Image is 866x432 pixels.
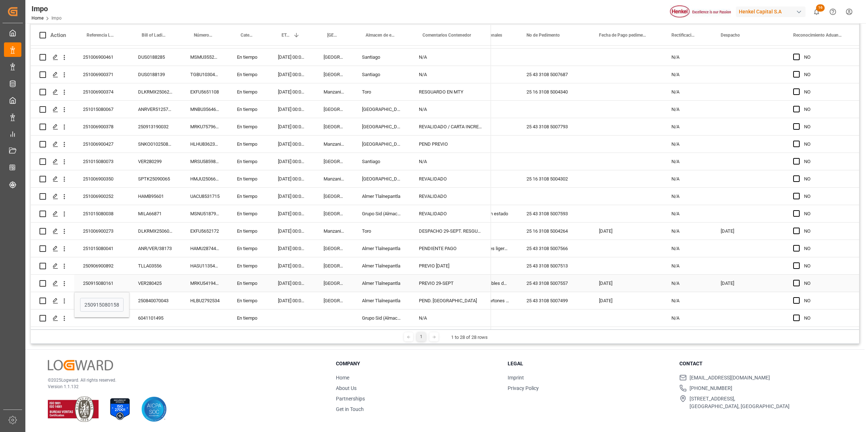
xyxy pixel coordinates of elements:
div: ANRVER5125773V [129,101,182,118]
a: Home [336,375,349,381]
div: [GEOGRAPHIC_DATA] [315,118,353,135]
div: PREVIO 29-SEPT [410,275,491,292]
div: VER280299 [129,153,182,170]
div: En tiempo [228,49,269,66]
div: NO [804,258,848,274]
div: N/A [663,170,712,187]
div: MRKU7579670 [182,118,228,135]
span: Referencia Leschaco [87,33,114,38]
div: En tiempo [228,170,269,187]
div: [DATE] 00:00:00 [269,240,315,257]
a: Privacy Policy [508,385,539,391]
div: 6041101495 [129,310,182,327]
div: 1 [417,332,426,341]
div: En tiempo [228,66,269,83]
div: NO [804,171,848,187]
div: [GEOGRAPHIC_DATA] [315,205,353,222]
div: En tiempo [228,205,269,222]
div: Press SPACE to select this row. [31,292,491,310]
div: DLKRMX2506063 [129,223,182,240]
div: N/A [410,310,491,327]
div: Grupo Sid (Almacenaje y Distribucion AVIOR) [353,205,410,222]
div: En tiempo [228,257,269,274]
div: Manzanillo [315,170,353,187]
span: Comentarios Contenedor [422,33,471,38]
span: ETA Aduana [282,33,290,38]
div: [DATE] 00:00:00 [269,205,315,222]
div: Toro [353,83,410,100]
div: [DATE] [712,275,784,292]
div: 25 43 3108 5007499 [518,292,590,309]
span: Número de Contenedor [194,33,213,38]
div: HLHU8362337 [182,136,228,153]
div: En tiempo [228,240,269,257]
div: N/A [663,136,712,153]
div: Henkel Capital S.A [736,7,805,17]
div: [GEOGRAPHIC_DATA] [315,153,353,170]
div: TGBU1030411 [182,66,228,83]
div: N/A [663,101,712,118]
div: NO [804,49,848,66]
div: 1 to 28 of 28 rows [451,334,488,341]
div: PEND PREVIO [410,136,491,153]
div: MNBU3564667 [182,101,228,118]
div: NO [804,275,848,292]
div: [GEOGRAPHIC_DATA] [353,101,410,118]
div: MSMU3552118 [182,49,228,66]
div: Press SPACE to select this row. [31,275,491,292]
div: [GEOGRAPHIC_DATA] [315,66,353,83]
div: En tiempo [228,153,269,170]
div: [DATE] [590,275,663,292]
div: N/A [663,118,712,135]
div: [DATE] 00:00:00 [269,101,315,118]
div: En tiempo [228,101,269,118]
div: 251006900350 [74,170,129,187]
div: [DATE] 00:00:00 [269,83,315,100]
button: Help Center [825,4,841,20]
div: TLLA03556 [129,257,182,274]
div: Santiago [353,49,410,66]
span: Categoría [241,33,254,38]
div: REVALIDADO [410,205,491,222]
div: 251015080067 [74,101,129,118]
div: 250913190032 [129,118,182,135]
div: [GEOGRAPHIC_DATA] [353,118,410,135]
div: [GEOGRAPHIC_DATA] [315,188,353,205]
div: 25 16 3108 5004302 [518,170,590,187]
div: [GEOGRAPHIC_DATA] [353,170,410,187]
img: Henkel%20logo.jpg_1689854090.jpg [670,5,731,18]
div: N/A [663,153,712,170]
span: Reconocimiento Aduanero [793,33,842,38]
div: N/A [663,257,712,274]
a: Partnerships [336,396,365,402]
div: [DATE] 00:00:00 [269,49,315,66]
button: show 16 new notifications [808,4,825,20]
div: Press SPACE to select this row. [31,205,491,223]
div: Press SPACE to select this row. [31,83,491,101]
div: PEND. [GEOGRAPHIC_DATA] [410,292,491,309]
a: Get in Touch [336,406,364,412]
img: ISO 9001 & ISO 14001 Certification [48,396,99,422]
div: [DATE] 00:00:00 [269,118,315,135]
div: [DATE] 00:00:00 [269,188,315,205]
a: Imprint [508,375,524,381]
div: DESPACHO 29-SEPT. RESGUARDO MTY [410,223,491,240]
div: HAMU2874484 [182,240,228,257]
div: Manzanillo [315,136,353,153]
span: Despacho [721,33,740,38]
button: Henkel Capital S.A [736,5,808,18]
div: HASU1135440 [182,257,228,274]
div: [DATE] [712,223,784,240]
div: En tiempo [228,310,269,327]
div: En tiempo [228,83,269,100]
img: AICPA SOC [141,396,167,422]
div: NO [804,205,848,222]
div: [DATE] 00:00:00 [269,292,315,309]
div: EXFU5652172 [182,223,228,240]
div: NO [804,101,848,118]
div: REVALIDADO [410,188,491,205]
div: 251006900378 [74,118,129,135]
h3: Contact [679,360,842,367]
a: About Us [336,385,357,391]
div: 250915080161 [74,275,129,292]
